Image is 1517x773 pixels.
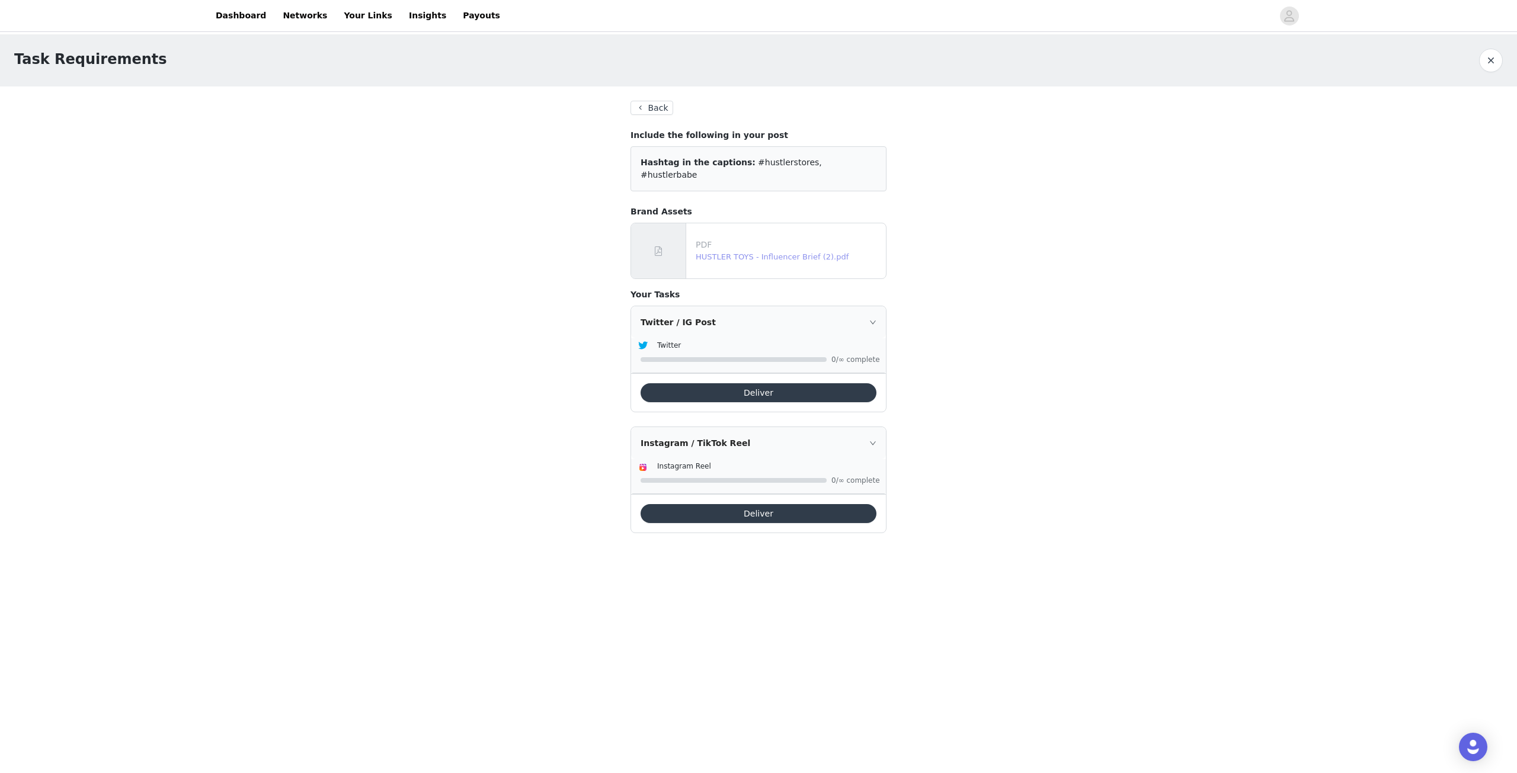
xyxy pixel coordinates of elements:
[1459,733,1487,761] div: Open Intercom Messenger
[631,129,886,142] h4: Include the following in your post
[696,252,849,261] a: HUSTLER TOYS - Influencer Brief (2).pdf
[631,206,886,218] h4: Brand Assets
[869,319,876,326] i: icon: right
[402,2,453,29] a: Insights
[831,356,879,363] span: 0/∞ complete
[631,101,673,115] button: Back
[657,341,681,349] span: Twitter
[337,2,399,29] a: Your Links
[657,462,711,470] span: Instagram Reel
[456,2,507,29] a: Payouts
[641,383,876,402] button: Deliver
[638,463,648,472] img: Instagram Reels Icon
[276,2,334,29] a: Networks
[14,49,167,70] h1: Task Requirements
[1284,7,1295,25] div: avatar
[209,2,273,29] a: Dashboard
[641,158,756,167] span: Hashtag in the captions:
[631,427,886,459] div: icon: rightInstagram / TikTok Reel
[696,239,881,251] p: PDF
[641,504,876,523] button: Deliver
[631,306,886,338] div: icon: rightTwitter / IG Post
[869,440,876,447] i: icon: right
[831,477,879,484] span: 0/∞ complete
[631,288,886,301] h4: Your Tasks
